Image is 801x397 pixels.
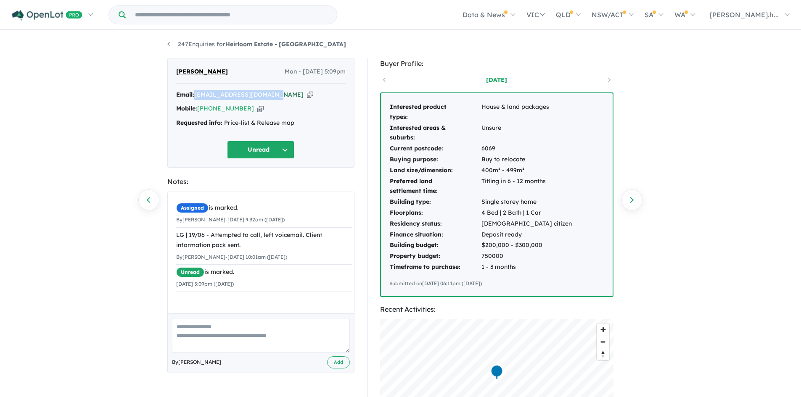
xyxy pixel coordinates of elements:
[389,229,481,240] td: Finance situation:
[176,281,234,287] small: [DATE] 5:09pm ([DATE])
[12,10,82,21] img: Openlot PRO Logo White
[481,240,572,251] td: $200,000 - $300,000
[176,203,352,213] div: is marked.
[176,119,222,126] strong: Requested info:
[389,154,481,165] td: Buying purpose:
[481,218,572,229] td: [DEMOGRAPHIC_DATA] citizen
[481,197,572,208] td: Single storey home
[461,76,532,84] a: [DATE]
[481,229,572,240] td: Deposit ready
[490,364,503,380] div: Map marker
[389,102,481,123] td: Interested product types:
[257,104,264,113] button: Copy
[389,240,481,251] td: Building budget:
[380,58,613,69] div: Buyer Profile:
[176,91,194,98] strong: Email:
[197,105,254,112] a: [PHONE_NUMBER]
[167,40,346,48] a: 247Enquiries forHeirloom Estate - [GEOGRAPHIC_DATA]
[327,356,350,368] button: Add
[389,262,481,273] td: Timeframe to purchase:
[172,358,221,366] span: By [PERSON_NAME]
[389,218,481,229] td: Residency status:
[389,197,481,208] td: Building type:
[176,203,209,213] span: Assigned
[481,123,572,144] td: Unsure
[389,208,481,218] td: Floorplans:
[307,90,313,99] button: Copy
[389,251,481,262] td: Property budget:
[710,11,779,19] span: [PERSON_NAME].h...
[225,40,346,48] strong: Heirloom Estate - [GEOGRAPHIC_DATA]
[481,143,572,154] td: 6069
[597,323,609,336] button: Zoom in
[481,102,572,123] td: House & land packages
[176,267,352,277] div: is marked.
[481,262,572,273] td: 1 - 3 months
[389,176,481,197] td: Preferred land settlement time:
[481,251,572,262] td: 750000
[380,304,613,315] div: Recent Activities:
[176,67,228,77] span: [PERSON_NAME]
[167,176,354,187] div: Notes:
[481,154,572,165] td: Buy to relocate
[176,216,285,223] small: By [PERSON_NAME] - [DATE] 9:32am ([DATE])
[597,348,609,360] button: Reset bearing to north
[481,208,572,218] td: 4 Bed | 2 Bath | 1 Car
[176,105,197,112] strong: Mobile:
[176,254,287,260] small: By [PERSON_NAME] - [DATE] 10:01am ([DATE])
[176,118,346,128] div: Price-list & Release map
[127,6,335,24] input: Try estate name, suburb, builder or developer
[167,39,634,50] nav: breadcrumb
[389,165,481,176] td: Land size/dimension:
[227,141,294,159] button: Unread
[389,123,481,144] td: Interested areas & suburbs:
[194,91,304,98] a: [EMAIL_ADDRESS][DOMAIN_NAME]
[389,279,604,288] div: Submitted on [DATE] 06:11pm ([DATE])
[481,165,572,176] td: 400m² - 499m²
[481,176,572,197] td: Titling in 6 - 12 months
[597,336,609,348] button: Zoom out
[285,67,346,77] span: Mon - [DATE] 5:09pm
[389,143,481,154] td: Current postcode:
[176,267,204,277] span: Unread
[176,230,352,250] div: LG | 19/06 - Attempted to call, left voicemail. Client information pack sent.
